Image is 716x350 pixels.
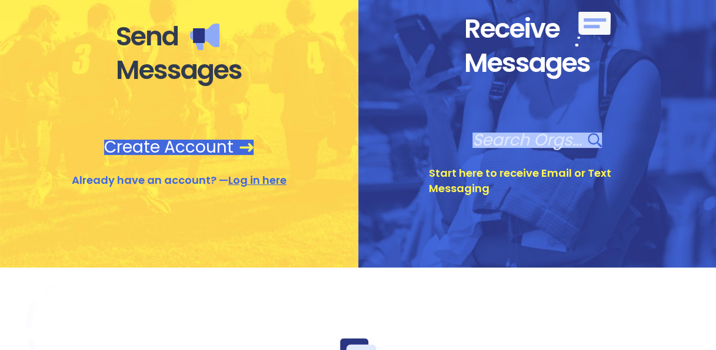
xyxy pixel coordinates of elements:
[116,54,242,87] div: Messages
[464,47,611,80] div: Messages
[472,133,602,148] a: Search Orgs…
[575,12,611,47] img: Receive messages
[228,173,287,187] a: Log in here
[190,24,219,50] img: Send messages
[104,140,254,155] a: Create Account
[72,173,287,188] div: Already have an account? —
[464,12,611,47] div: Receive
[429,166,646,196] div: Start here to receive Email or Text Messaging
[116,20,242,53] div: Send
